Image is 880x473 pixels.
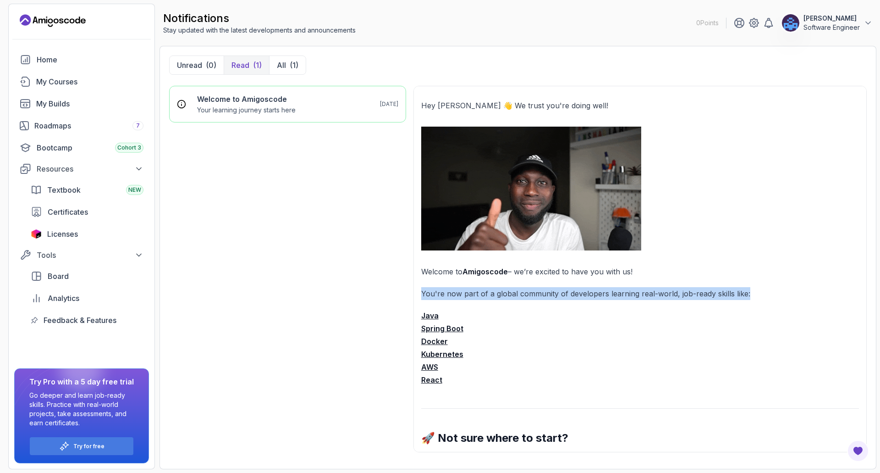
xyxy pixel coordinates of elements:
span: Feedback & Features [44,315,116,326]
div: My Builds [36,98,143,109]
a: textbook [25,181,149,199]
p: [DATE] [380,100,398,108]
a: Docker [421,337,448,346]
span: 7 [136,122,140,129]
button: user profile image[PERSON_NAME]Software Engineer [781,14,873,32]
p: [PERSON_NAME] [803,14,860,23]
span: Cohort 3 [117,144,141,151]
a: analytics [25,289,149,307]
p: Software Engineer [803,23,860,32]
button: Try for free [29,437,134,456]
a: home [14,50,149,69]
span: Licenses [47,228,78,239]
span: Analytics [48,293,79,304]
a: courses [14,72,149,91]
p: All [277,60,286,71]
p: Your learning journey starts here [197,106,296,115]
p: Unread [177,60,202,71]
a: bootcamp [14,139,149,157]
h2: 🚀 Not sure where to start? [421,431,859,445]
a: feedback [25,311,149,329]
p: You're now part of a global community of developers learning real-world, job-ready skills like: [421,287,859,300]
button: All(1) [269,56,306,74]
a: Kubernetes [421,350,463,359]
img: user profile image [782,14,799,32]
img: Welcome GIF [421,127,641,250]
div: (1) [253,60,262,71]
div: Tools [37,250,143,261]
p: Hey [PERSON_NAME] 👋 We trust you're doing well! [421,99,859,112]
a: AWS [421,362,438,372]
div: (0) [206,60,216,71]
button: Open Feedback Button [847,440,869,462]
p: Stay updated with the latest developments and announcements [163,26,356,35]
span: Certificates [48,206,88,217]
button: Read(1) [224,56,269,74]
div: Resources [37,163,143,174]
p: Welcome to – we’re excited to have you with us! [421,265,859,278]
div: Roadmaps [34,120,143,131]
span: NEW [128,186,141,194]
span: Textbook [47,184,81,195]
h6: Welcome to Amigoscode [197,94,296,105]
a: Java [421,311,439,320]
a: Landing page [20,13,86,28]
a: Try for free [73,443,104,450]
a: Spring Boot [421,324,463,333]
h2: notifications [163,11,356,26]
a: certificates [25,203,149,221]
img: jetbrains icon [31,229,42,239]
a: licenses [25,225,149,243]
button: Tools [14,247,149,263]
a: builds [14,95,149,113]
button: Unread(0) [170,56,224,74]
div: My Courses [36,76,143,87]
p: Read [231,60,249,71]
span: Board [48,271,69,282]
p: Go deeper and learn job-ready skills. Practice with real-world projects, take assessments, and ea... [29,391,134,428]
button: Resources [14,161,149,177]
a: roadmaps [14,117,149,135]
p: 0 Points [696,18,719,28]
div: Home [37,54,143,65]
a: React [421,375,442,384]
div: Bootcamp [37,142,143,153]
a: board [25,267,149,285]
div: (1) [290,60,298,71]
strong: Amigoscode [462,267,508,276]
